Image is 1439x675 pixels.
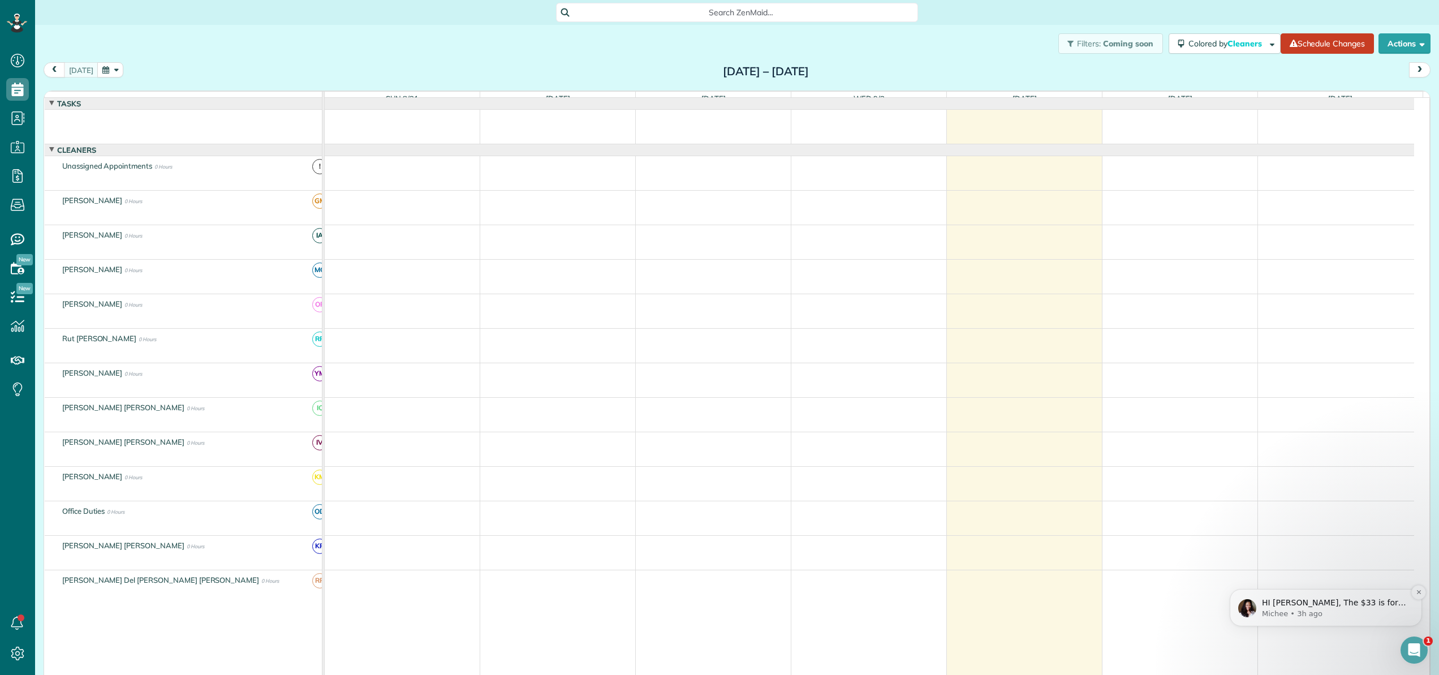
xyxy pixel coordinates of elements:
span: Rut [PERSON_NAME] [60,334,139,343]
span: Coming soon [1103,38,1154,49]
span: 0 Hours [107,509,124,515]
p: HI [PERSON_NAME], The $33 is for your SMS. All SMS sent in [GEOGRAPHIC_DATA] is charged on top of... [49,80,195,91]
button: Actions [1378,33,1431,54]
span: Cleaners [1227,38,1264,49]
span: [PERSON_NAME] [PERSON_NAME] [60,541,187,550]
button: [DATE] [64,62,98,78]
span: [PERSON_NAME] [60,472,125,481]
button: Dismiss notification [199,67,213,82]
span: 0 Hours [124,474,142,480]
span: [PERSON_NAME] [60,299,125,308]
span: [PERSON_NAME] [PERSON_NAME] [60,437,187,446]
span: 0 Hours [154,164,172,170]
span: Unassigned Appointments [60,161,154,170]
span: [PERSON_NAME] [60,368,125,377]
span: IV [312,435,328,450]
span: 0 Hours [124,371,142,377]
p: Message from Michee, sent 3h ago [49,91,195,101]
span: 0 Hours [124,302,142,308]
span: 1 [1424,637,1433,646]
img: Profile image for Michee [25,81,44,100]
span: [PERSON_NAME] [PERSON_NAME] [60,403,187,412]
span: New [16,283,33,294]
span: 0 Hours [187,440,204,446]
span: 0 Hours [124,198,142,204]
span: OP [312,297,328,312]
span: Tasks [55,99,83,108]
span: RP [312,332,328,347]
span: ! [312,159,328,174]
span: [PERSON_NAME] [60,265,125,274]
button: next [1409,62,1431,78]
span: KM [312,470,328,485]
span: GM [312,194,328,209]
span: [PERSON_NAME] Del [PERSON_NAME] [PERSON_NAME] [60,575,261,584]
div: message notification from Michee, 3h ago. HI Eliana, The $33 is for your SMS. All SMS sent in Zen... [17,71,209,109]
span: Filters: [1077,38,1101,49]
span: Office Duties [60,506,107,515]
span: New [16,254,33,265]
span: IA [312,228,328,243]
span: [DATE] [544,94,572,103]
span: 0 Hours [187,543,204,549]
span: Sun 8/31 [384,94,421,103]
span: 0 Hours [187,405,204,411]
span: 0 Hours [139,336,156,342]
h2: [DATE] – [DATE] [695,65,837,78]
span: [DATE] [1166,94,1195,103]
span: [PERSON_NAME] [60,196,125,205]
span: Wed 9/3 [851,94,887,103]
button: prev [44,62,65,78]
span: 0 Hours [124,267,142,273]
span: KR [312,539,328,554]
span: 0 Hours [124,233,142,239]
iframe: Intercom notifications message [1213,518,1439,644]
iframe: Intercom live chat [1401,637,1428,664]
span: Colored by [1188,38,1266,49]
span: MC [312,263,328,278]
a: Schedule Changes [1281,33,1374,54]
button: Colored byCleaners [1169,33,1281,54]
span: [PERSON_NAME] [60,230,125,239]
span: [DATE] [1010,94,1039,103]
span: [DATE] [699,94,728,103]
span: 0 Hours [261,578,279,584]
span: RR [312,573,328,588]
span: OD [312,504,328,519]
span: YM [312,366,328,381]
span: IC [312,401,328,416]
span: [DATE] [1326,94,1355,103]
span: Cleaners [55,145,98,154]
